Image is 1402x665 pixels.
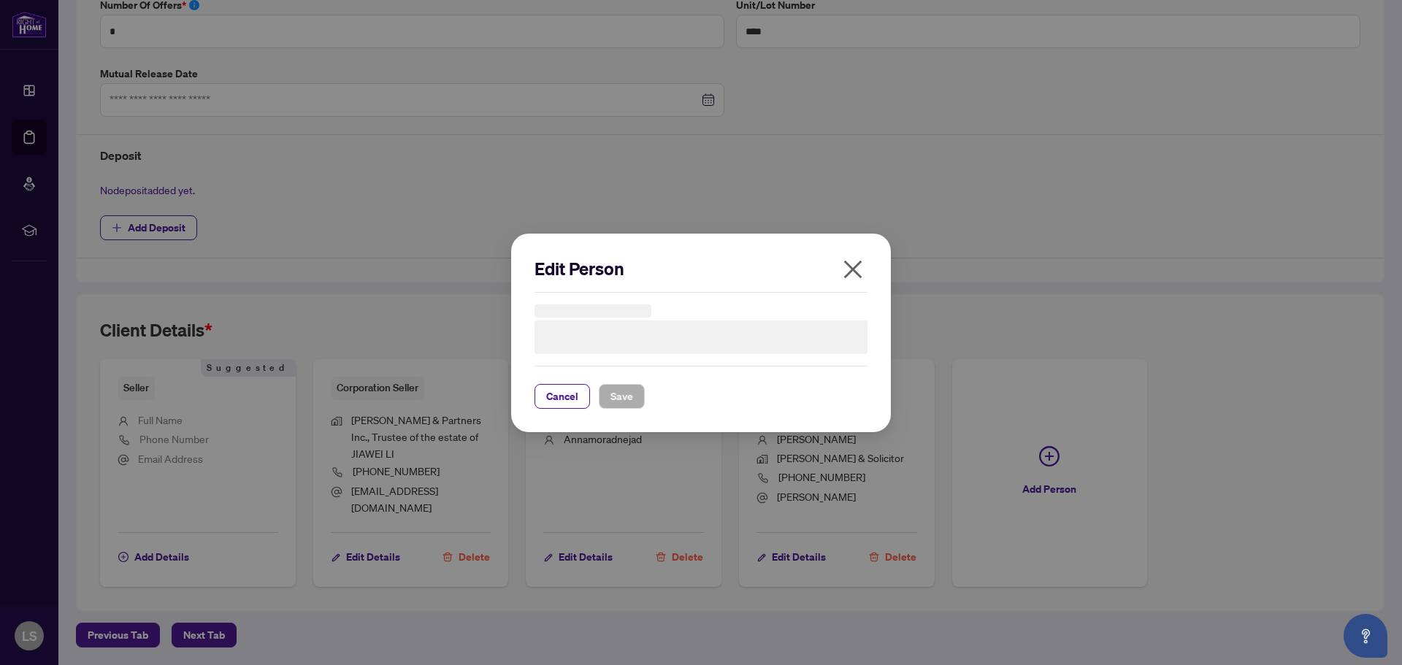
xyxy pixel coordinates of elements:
span: Cancel [546,385,578,408]
button: Save [599,384,645,409]
h2: Edit Person [535,257,867,280]
span: close [841,258,865,281]
button: Cancel [535,384,590,409]
button: Open asap [1344,614,1387,658]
